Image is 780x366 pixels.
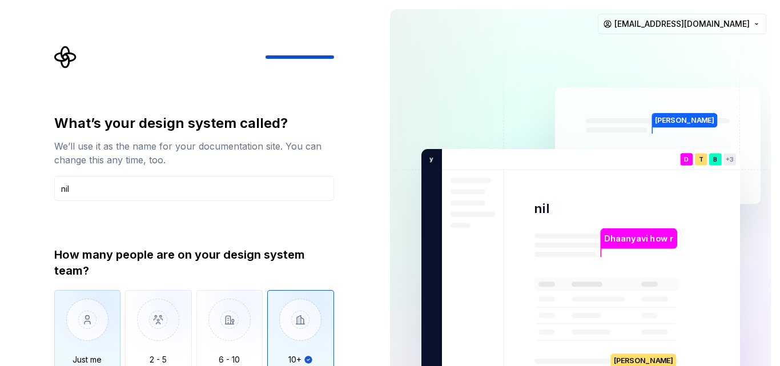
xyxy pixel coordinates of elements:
p: D [684,156,689,163]
input: Design system name [54,176,334,201]
div: What’s your design system called? [54,114,334,132]
p: y [425,154,433,164]
div: We’ll use it as the name for your documentation site. You can change this any time, too. [54,139,334,167]
p: Dhaanyavi how r [604,232,673,245]
div: +3 [723,153,736,166]
div: How many people are on your design system team? [54,247,334,279]
svg: Supernova Logo [54,46,77,69]
div: T [694,153,707,166]
p: nil [534,200,550,217]
span: [EMAIL_ADDRESS][DOMAIN_NAME] [614,18,750,30]
div: B [709,153,722,166]
button: [EMAIL_ADDRESS][DOMAIN_NAME] [598,14,766,34]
